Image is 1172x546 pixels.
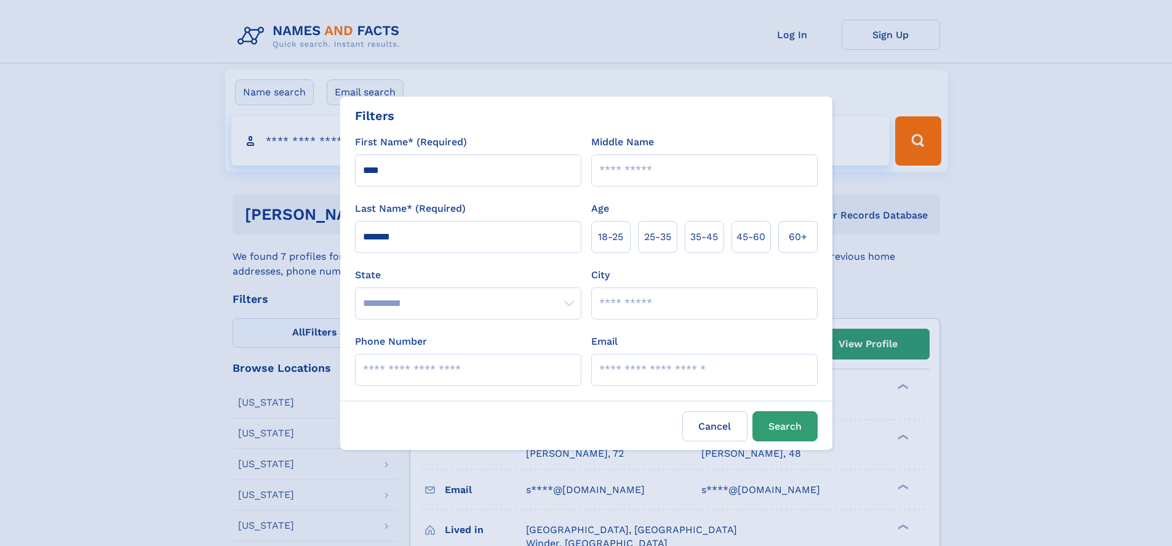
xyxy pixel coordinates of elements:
[591,334,618,349] label: Email
[789,230,807,244] span: 60+
[591,135,654,150] label: Middle Name
[355,201,466,216] label: Last Name* (Required)
[355,334,427,349] label: Phone Number
[355,268,581,283] label: State
[591,268,610,283] label: City
[736,230,765,244] span: 45‑60
[752,411,818,441] button: Search
[690,230,718,244] span: 35‑45
[682,411,747,441] label: Cancel
[598,230,623,244] span: 18‑25
[355,135,467,150] label: First Name* (Required)
[355,106,394,125] div: Filters
[644,230,671,244] span: 25‑35
[591,201,609,216] label: Age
